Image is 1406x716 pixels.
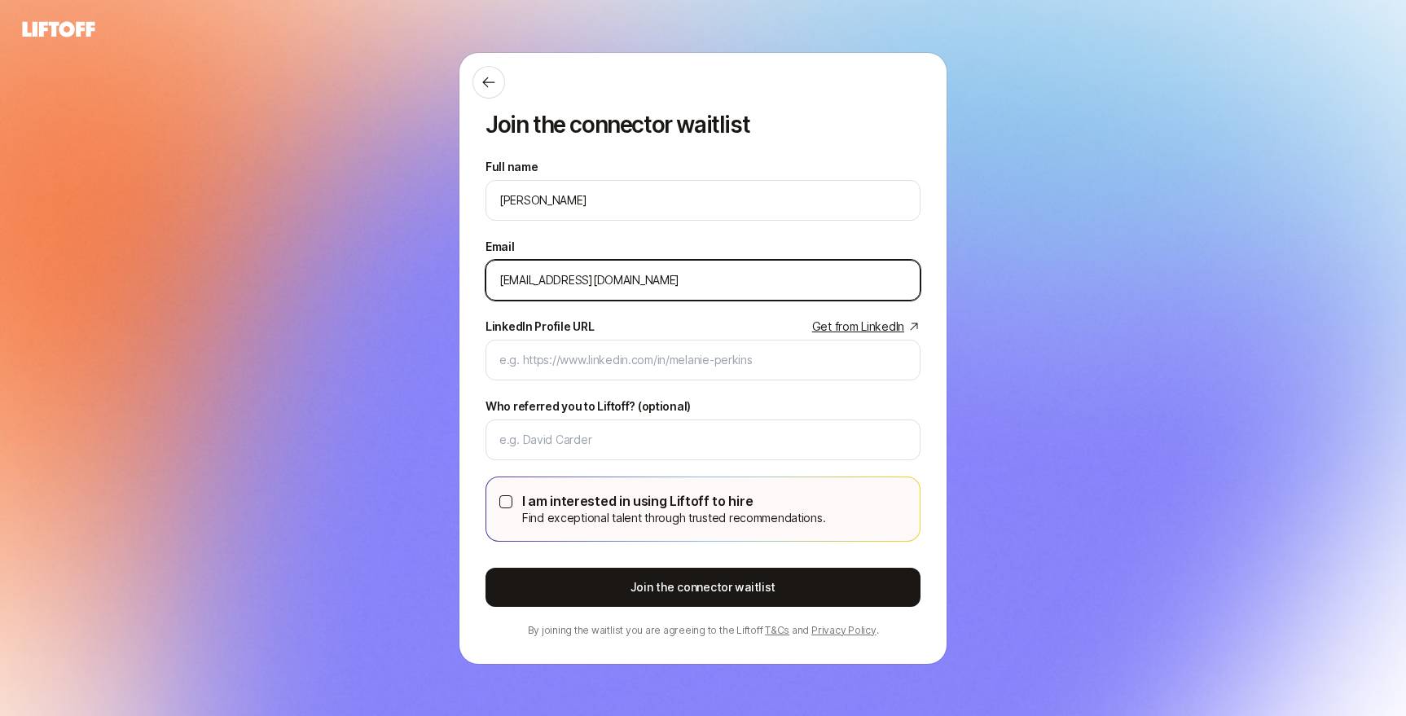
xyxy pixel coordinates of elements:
[499,191,907,210] input: e.g. Melanie Perkins
[486,317,594,336] div: LinkedIn Profile URL
[499,495,512,508] button: I am interested in using Liftoff to hireFind exceptional talent through trusted recommendations.
[811,624,877,636] a: Privacy Policy
[486,157,538,177] label: Full name
[765,624,789,636] a: T&Cs
[499,350,907,370] input: e.g. https://www.linkedin.com/in/melanie-perkins
[499,270,907,290] input: e.g. melanie@liftoff.xyz
[486,568,920,607] button: Join the connector waitlist
[486,237,515,257] label: Email
[486,397,691,416] label: Who referred you to Liftoff? (optional)
[522,490,825,512] p: I am interested in using Liftoff to hire
[486,623,920,638] p: By joining the waitlist you are agreeing to the Liftoff and .
[522,508,825,528] p: Find exceptional talent through trusted recommendations.
[499,430,907,450] input: e.g. David Carder
[486,112,920,138] p: Join the connector waitlist
[812,317,920,336] a: Get from LinkedIn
